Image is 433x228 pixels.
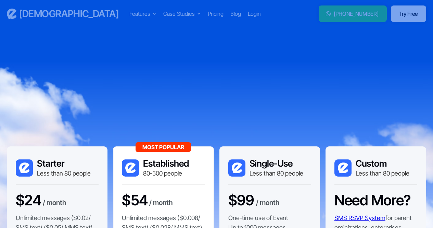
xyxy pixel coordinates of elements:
[356,169,409,178] div: Less than 80 people
[334,10,379,18] div: [PHONE_NUMBER]
[228,192,254,209] h3: $99
[208,10,224,18] a: Pricing
[334,214,385,221] a: SMS RSVP System
[7,8,118,20] a: home
[250,169,303,178] div: Less than 80 people
[37,169,91,178] div: Less than 80 people
[250,158,303,169] h3: Single-Use
[16,192,41,209] h3: $24
[143,158,189,169] h3: Established
[43,197,66,209] div: / month
[122,192,148,209] h3: $54
[391,5,426,22] a: Try Free
[129,10,150,18] div: Features
[334,192,411,209] h3: Need More?
[136,142,191,152] div: Most Popular
[19,8,118,20] h3: [DEMOGRAPHIC_DATA]
[143,169,189,178] div: 80-500 people
[129,10,156,18] div: Features
[163,10,201,18] div: Case Studies
[163,10,195,18] div: Case Studies
[319,5,387,22] a: [PHONE_NUMBER]
[149,197,173,209] div: / month
[248,10,261,18] a: Login
[230,10,241,18] a: Blog
[256,197,280,209] div: / month
[356,158,409,169] h3: Custom
[37,158,91,169] h3: Starter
